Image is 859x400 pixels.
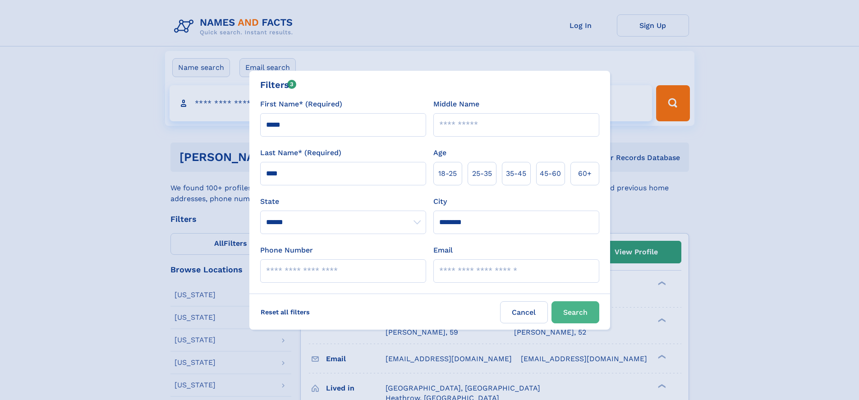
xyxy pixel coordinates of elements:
[433,196,447,207] label: City
[260,147,341,158] label: Last Name* (Required)
[540,168,561,179] span: 45‑60
[255,301,316,323] label: Reset all filters
[472,168,492,179] span: 25‑35
[500,301,548,323] label: Cancel
[260,245,313,256] label: Phone Number
[260,78,297,92] div: Filters
[506,168,526,179] span: 35‑45
[260,99,342,110] label: First Name* (Required)
[438,168,457,179] span: 18‑25
[551,301,599,323] button: Search
[260,196,426,207] label: State
[433,147,446,158] label: Age
[433,99,479,110] label: Middle Name
[433,245,453,256] label: Email
[578,168,592,179] span: 60+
